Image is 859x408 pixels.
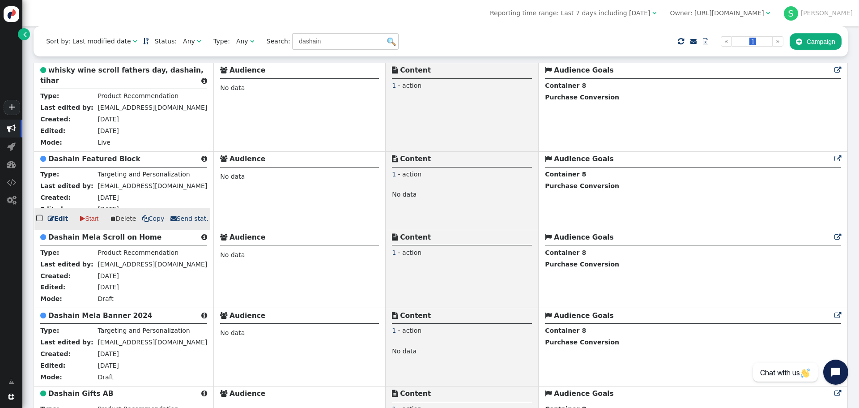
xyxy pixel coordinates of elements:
b: whisky wine scroll fathers day, dashain, tihar [40,66,204,85]
span:  [392,312,398,319]
span: Delete [111,215,136,222]
div: Any [183,37,195,46]
div: S [784,6,798,21]
b: Audience [230,312,265,320]
span:  [250,38,254,44]
span:  [142,215,149,222]
span:  [690,38,697,44]
span: No data [220,84,245,91]
span: [EMAIL_ADDRESS][DOMAIN_NAME] [98,339,207,346]
span:  [652,10,656,16]
span:  [40,155,46,162]
span:  [834,67,841,73]
b: Audience Goals [554,155,614,163]
b: Audience [230,66,265,74]
span: Type: [207,37,230,46]
span:  [220,234,227,241]
a:  [834,66,841,74]
span: - action [398,249,422,256]
a: » [772,36,783,47]
span:  [201,234,207,241]
span: Product Recommendation [98,92,179,99]
b: Container 8 [545,171,586,178]
b: Type: [40,171,59,178]
b: Last edited by: [40,104,93,111]
a:  [834,312,841,320]
span: - action [398,327,422,334]
span:  [834,390,841,397]
b: Dashain Featured Block [48,155,140,163]
b: Purchase Conversion [545,339,619,346]
b: Created: [40,272,71,279]
span:  [197,38,201,44]
span:  [796,38,802,45]
span: Status: [149,37,177,46]
span:  [678,36,684,47]
a:  [834,390,841,398]
span:  [392,155,398,162]
span: 1 [392,82,396,89]
b: Audience [230,233,265,241]
span: Targeting and Personalization [98,327,190,334]
span: 1 [392,249,396,256]
span:  [40,234,46,241]
span:  [40,390,46,397]
span: 1 [749,38,756,45]
span: Reporting time range: Last 7 days including [DATE] [490,9,650,17]
a:  [143,38,149,45]
span:  [545,234,552,241]
div: Owner: [URL][DOMAIN_NAME] [670,9,764,18]
img: logo-icon.svg [4,6,19,22]
span: No data [220,251,245,258]
span: No data [220,173,245,180]
span:  [80,214,85,223]
span: Search: [260,38,290,45]
b: Last edited by: [40,261,93,268]
input: Find in name/description/rules [292,33,399,49]
b: Container 8 [545,327,586,334]
span:  [834,312,841,319]
b: Created: [40,116,71,123]
b: Type: [40,327,59,334]
span: [DATE] [98,194,119,201]
span:  [7,196,16,205]
span:  [111,215,115,222]
b: Content [400,66,431,74]
b: Audience Goals [554,66,614,74]
span:  [545,312,552,319]
a:  [697,33,714,49]
b: Audience [230,155,265,163]
span:  [36,212,44,224]
span:  [220,312,227,319]
span: - action [398,82,422,89]
a:  [2,374,21,390]
span: Copy [142,215,165,222]
span:  [545,155,552,162]
span: No data [392,348,417,357]
b: Container 8 [545,82,586,89]
a:  [18,28,30,40]
b: Container 8 [545,249,586,256]
a: S[PERSON_NAME] [784,9,853,17]
span:  [703,38,708,44]
span: [EMAIL_ADDRESS][DOMAIN_NAME] [98,104,207,111]
b: Purchase Conversion [545,182,619,189]
b: Content [400,390,431,398]
span:  [220,155,227,162]
b: Last edited by: [40,339,93,346]
b: Dashain Mela Scroll on Home [48,233,162,241]
span: [DATE] [98,272,119,279]
a:  [690,38,697,45]
span:  [201,312,207,319]
b: Purchase Conversion [545,94,619,101]
a: + [4,100,20,115]
span:  [392,67,398,73]
div: Any [236,37,248,46]
b: Audience Goals [554,233,614,241]
span:  [545,390,552,397]
b: Dashain Gifts AB [48,390,113,398]
b: Purchase Conversion [545,261,619,268]
span: 1 [392,327,396,334]
span:  [201,155,207,162]
a: « [721,36,732,47]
